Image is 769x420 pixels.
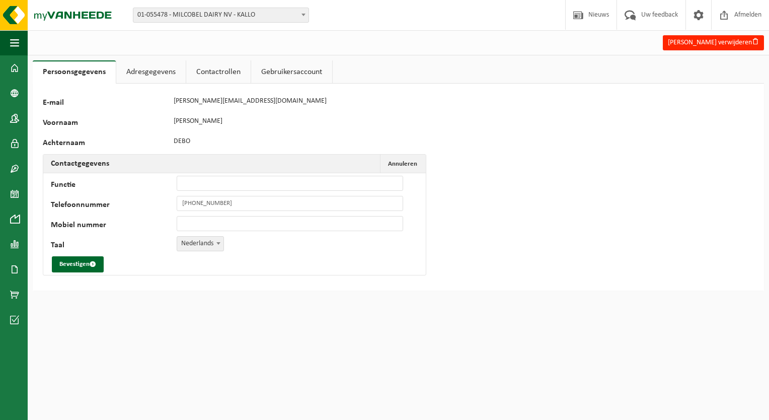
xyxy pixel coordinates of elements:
[177,237,223,251] span: Nederlands
[116,60,186,84] a: Adresgegevens
[51,241,177,251] label: Taal
[52,256,104,272] button: Bevestigen
[43,99,169,109] label: E-mail
[43,139,169,149] label: Achternaam
[43,155,117,173] h2: Contactgegevens
[388,161,417,167] span: Annuleren
[133,8,309,22] span: 01-055478 - MILCOBEL DAIRY NV - KALLO
[380,155,425,173] button: Annuleren
[177,236,224,251] span: Nederlands
[51,181,177,191] label: Functie
[133,8,309,23] span: 01-055478 - MILCOBEL DAIRY NV - KALLO
[251,60,332,84] a: Gebruikersaccount
[43,119,169,129] label: Voornaam
[51,221,177,231] label: Mobiel nummer
[33,60,116,84] a: Persoonsgegevens
[51,201,177,211] label: Telefoonnummer
[663,35,764,50] button: [PERSON_NAME] verwijderen
[186,60,251,84] a: Contactrollen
